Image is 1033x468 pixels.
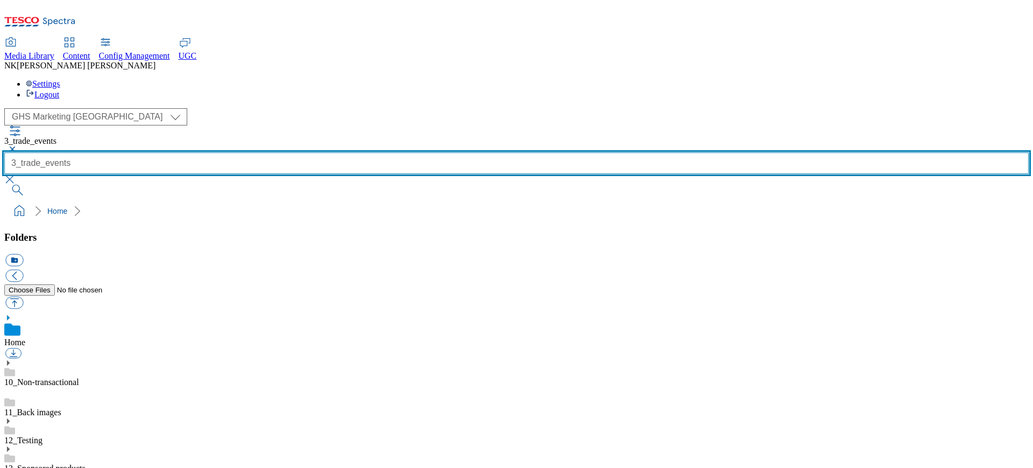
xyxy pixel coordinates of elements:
span: Media Library [4,51,54,60]
span: 3_trade_events [4,136,56,145]
a: 11_Back images [4,408,61,417]
a: Home [4,338,25,347]
a: Logout [26,90,59,99]
span: Content [63,51,90,60]
span: Config Management [99,51,170,60]
a: 12_Testing [4,436,43,445]
a: 10_Non-transactional [4,378,79,387]
span: NK [4,61,17,70]
span: [PERSON_NAME] [PERSON_NAME] [17,61,155,70]
a: Content [63,38,90,61]
a: Media Library [4,38,54,61]
a: UGC [179,38,197,61]
a: Home [47,207,67,215]
a: Settings [26,79,60,88]
a: home [11,202,28,220]
nav: breadcrumb [4,201,1029,221]
a: Config Management [99,38,170,61]
span: UGC [179,51,197,60]
h3: Folders [4,232,1029,243]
